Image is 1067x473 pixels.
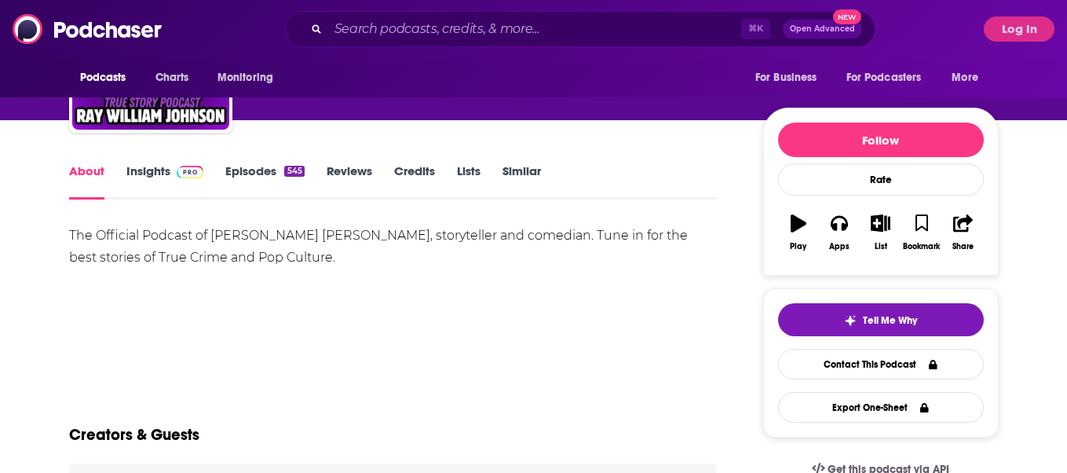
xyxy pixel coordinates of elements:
span: Monitoring [217,67,273,89]
span: For Business [755,67,817,89]
span: Tell Me Why [863,314,917,327]
span: ⌘ K [741,19,770,39]
button: Open AdvancedNew [783,20,862,38]
div: List [875,242,887,251]
button: Play [778,204,819,261]
a: Lists [457,163,481,200]
div: Search podcasts, credits, & more... [285,11,875,47]
button: open menu [744,63,837,93]
a: Contact This Podcast [778,349,984,379]
span: Open Advanced [790,25,855,33]
button: Log In [984,16,1054,42]
button: Apps [819,204,860,261]
input: Search podcasts, credits, & more... [328,16,741,42]
a: Similar [502,163,541,200]
div: 545 [284,166,304,177]
div: Play [790,242,806,251]
button: open menu [941,63,998,93]
div: The Official Podcast of [PERSON_NAME] [PERSON_NAME], storyteller and comedian. Tune in for the be... [69,225,717,269]
div: Bookmark [903,242,940,251]
a: InsightsPodchaser Pro [126,163,204,200]
button: Share [942,204,983,261]
button: open menu [206,63,294,93]
button: Bookmark [901,204,942,261]
a: Charts [145,63,199,93]
img: Podchaser - Follow, Share and Rate Podcasts [13,14,163,44]
a: Episodes545 [225,163,304,200]
button: open menu [836,63,945,93]
span: New [833,9,861,24]
span: Charts [155,67,189,89]
button: List [860,204,901,261]
span: Podcasts [80,67,126,89]
span: For Podcasters [846,67,922,89]
img: tell me why sparkle [844,314,857,327]
button: Export One-Sheet [778,392,984,423]
span: More [952,67,978,89]
button: Follow [778,123,984,157]
button: open menu [69,63,147,93]
a: About [69,163,104,200]
img: Podchaser Pro [177,166,204,178]
div: Apps [829,242,850,251]
div: Rate [778,163,984,196]
a: Credits [394,163,435,200]
h2: Creators & Guests [69,425,199,445]
div: Share [952,242,974,251]
button: tell me why sparkleTell Me Why [778,303,984,336]
a: Reviews [327,163,372,200]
